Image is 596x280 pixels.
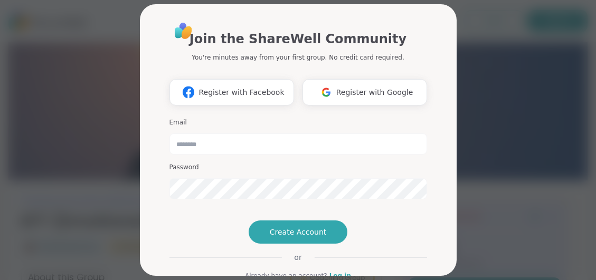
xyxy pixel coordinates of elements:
[316,82,336,102] img: ShareWell Logomark
[336,87,413,98] span: Register with Google
[270,227,327,237] span: Create Account
[192,53,404,62] p: You're minutes away from your first group. No credit card required.
[169,163,427,172] h3: Password
[178,82,198,102] img: ShareWell Logomark
[281,252,314,263] span: or
[169,79,294,105] button: Register with Facebook
[198,87,284,98] span: Register with Facebook
[302,79,427,105] button: Register with Google
[172,19,195,43] img: ShareWell Logo
[190,30,406,49] h1: Join the ShareWell Community
[169,118,427,127] h3: Email
[249,220,348,244] button: Create Account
